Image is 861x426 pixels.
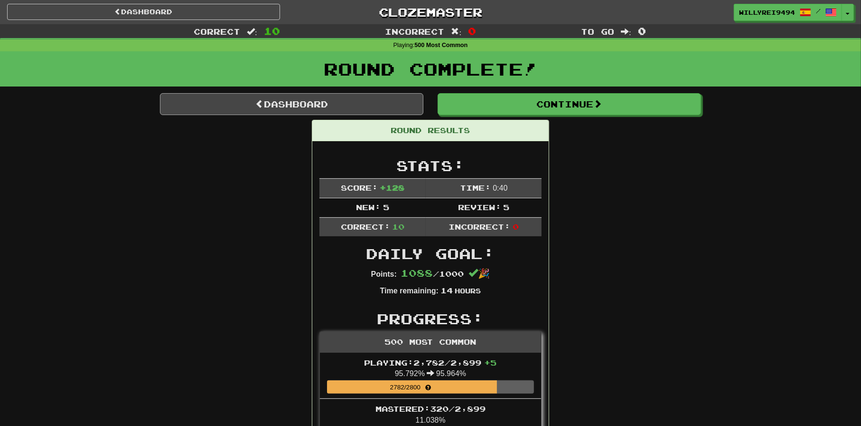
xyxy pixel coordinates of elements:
span: willyrei9494 [739,8,795,17]
h2: Stats: [319,158,542,174]
h1: Round Complete! [3,59,858,78]
span: Correct: [341,222,390,231]
span: 10 [392,222,404,231]
span: : [247,28,257,36]
span: New: [356,203,381,212]
span: Incorrect: [449,222,510,231]
span: Correct [194,27,240,36]
span: / [816,8,821,14]
span: + 128 [380,183,404,192]
a: Dashboard [7,4,280,20]
span: / 1000 [401,269,464,278]
span: Time: [460,183,491,192]
a: Clozemaster [294,4,567,20]
span: : [621,28,631,36]
div: Playing 2,782 sentences (95.964%) [327,380,497,394]
h2: Daily Goal: [319,246,542,261]
h2: Progress: [319,311,542,327]
span: : [451,28,462,36]
span: 10 [264,25,280,37]
div: 500 Most Common [320,332,541,353]
small: Hours [455,287,481,295]
span: 14 [440,286,453,295]
strong: Time remaining: [380,287,439,295]
li: 95.792% 95.964% [320,353,541,399]
button: Continue [438,93,701,115]
small: 2782 / 2800 [390,384,434,391]
span: 🎉 [468,268,490,279]
span: 0 [638,25,646,37]
span: Incorrect [385,27,445,36]
span: 5 [383,203,389,212]
span: Mastered: 320 / 2,899 [375,404,486,413]
strong: 500 Most Common [414,42,468,48]
span: 1088 [401,267,433,279]
strong: Points: [371,270,397,278]
a: willyrei9494 / [734,4,842,21]
span: 0 [513,222,519,231]
a: Dashboard [160,93,423,115]
span: Review: [458,203,501,212]
span: 0 [468,25,476,37]
span: Playing: 2,782 / 2,899 [365,358,497,367]
span: 0 : 40 [493,184,507,192]
div: Round Results [312,120,549,141]
span: Score: [341,183,378,192]
span: + 5 [485,358,497,367]
span: To go [581,27,614,36]
span: 5 [503,203,509,212]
